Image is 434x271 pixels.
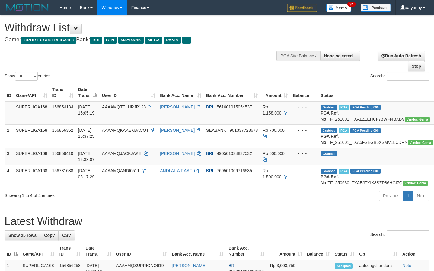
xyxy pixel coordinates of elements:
[276,51,320,61] div: PGA Site Balance /
[335,263,353,269] span: Accepted
[52,151,73,156] span: 156856410
[321,169,337,174] span: Grabbed
[387,72,429,81] input: Search:
[230,128,258,133] span: Copy 901337728678 to clipboard
[83,243,113,260] th: Date Trans.: activate to sort column ascending
[52,168,73,173] span: 156731688
[293,150,316,156] div: - - -
[102,128,149,133] span: AAAAMQKAKEKBACOT
[57,243,83,260] th: Trans ID: activate to sort column ascending
[5,37,283,43] h4: Game: Bank:
[169,243,226,260] th: Bank Acc. Name: activate to sort column ascending
[204,84,260,101] th: Bank Acc. Number: activate to sort column ascending
[5,101,14,125] td: 1
[413,191,429,201] a: Next
[58,230,75,240] a: CSV
[5,190,176,198] div: Showing 1 to 4 of 4 entries
[350,128,381,133] span: PGA Pending
[361,4,391,12] img: panduan.png
[290,84,318,101] th: Balance
[76,84,100,101] th: Date Trans.: activate to sort column descending
[400,243,429,260] th: Action
[15,72,38,81] select: Showentries
[158,84,204,101] th: Bank Acc. Name: activate to sort column ascending
[321,111,339,121] b: PGA Ref. No:
[402,263,411,268] a: Note
[160,128,195,133] a: [PERSON_NAME]
[160,151,195,156] a: [PERSON_NAME]
[332,243,357,260] th: Status: activate to sort column ascending
[357,243,400,260] th: Op: activate to sort column ascending
[408,140,433,145] span: Vendor URL: https://trx31.1velocity.biz
[5,84,14,101] th: ID
[40,230,59,240] a: Copy
[50,84,76,101] th: Trans ID: activate to sort column ascending
[379,191,403,201] a: Previous
[293,127,316,133] div: - - -
[378,51,425,61] a: Run Auto-Refresh
[164,37,181,44] span: PANIN
[5,230,40,240] a: Show 25 rows
[263,105,281,115] span: Rp 1.158.000
[321,174,339,185] b: PGA Ref. No:
[5,243,20,260] th: ID: activate to sort column descending
[324,53,353,58] span: None selected
[226,243,267,260] th: Bank Acc. Number: activate to sort column ascending
[78,105,95,115] span: [DATE] 15:05:19
[20,243,57,260] th: Game/API: activate to sort column ascending
[370,72,429,81] label: Search:
[263,168,281,179] span: Rp 1.500.000
[206,105,213,109] span: BRI
[321,134,339,145] b: PGA Ref. No:
[5,72,50,81] label: Show entries
[102,105,146,109] span: AAAAMQTELURJP123
[104,37,117,44] span: BTN
[263,128,284,133] span: Rp 700.000
[14,165,50,188] td: SUPERLIGA168
[5,215,429,227] h1: Latest Withdraw
[305,243,332,260] th: Balance: activate to sort column ascending
[14,148,50,165] td: SUPERLIGA168
[102,151,142,156] span: AAAAMQJACKJAKE
[5,165,14,188] td: 4
[228,263,235,268] span: BRI
[403,181,428,186] span: Vendor URL: https://trx31.1velocity.biz
[78,128,95,139] span: [DATE] 15:37:25
[321,105,337,110] span: Grabbed
[263,151,284,156] span: Rp 600.000
[408,61,425,71] a: Stop
[21,37,76,44] span: ISPORT > SUPERLIGA168
[339,105,349,110] span: Marked by aafsengchandara
[320,51,360,61] button: None selected
[118,37,144,44] span: MAYBANK
[52,105,73,109] span: 156854134
[260,84,290,101] th: Amount: activate to sort column ascending
[293,104,316,110] div: - - -
[90,37,102,44] span: BRI
[5,124,14,148] td: 2
[217,168,252,173] span: Copy 769501009716535 to clipboard
[114,243,169,260] th: User ID: activate to sort column ascending
[339,128,349,133] span: Marked by aafsengchandara
[5,3,50,12] img: MOTION_logo.png
[370,230,429,239] label: Search:
[182,37,190,44] span: ...
[339,169,349,174] span: Marked by aafromsomean
[5,148,14,165] td: 3
[102,168,140,173] span: AAAAMQANDI0511
[62,233,71,238] span: CSV
[206,128,226,133] span: SEABANK
[172,263,206,268] a: [PERSON_NAME]
[326,4,352,12] img: Button%20Memo.svg
[52,128,73,133] span: 156856352
[14,124,50,148] td: SUPERLIGA168
[347,2,356,7] span: 34
[350,105,381,110] span: PGA Pending
[293,168,316,174] div: - - -
[321,128,337,133] span: Grabbed
[217,151,252,156] span: Copy 490501024837532 to clipboard
[160,105,195,109] a: [PERSON_NAME]
[350,169,381,174] span: PGA Pending
[100,84,158,101] th: User ID: activate to sort column ascending
[387,230,429,239] input: Search:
